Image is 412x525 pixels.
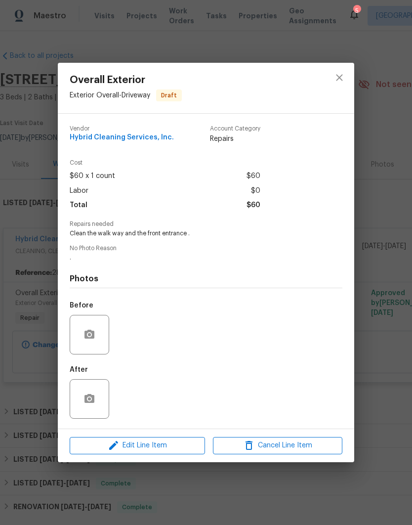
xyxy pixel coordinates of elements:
button: Edit Line Item [70,437,205,454]
div: 5 [353,6,360,16]
span: Total [70,198,87,213]
span: Overall Exterior [70,75,182,86]
span: Cost [70,160,260,166]
span: Edit Line Item [73,439,202,452]
span: Hybrid Cleaning Services, Inc. [70,134,174,141]
h5: After [70,366,88,373]
span: Exterior Overall - Driveway [70,92,150,99]
span: Vendor [70,126,174,132]
span: . [70,254,315,262]
button: close [328,66,351,89]
span: Cancel Line Item [216,439,339,452]
span: $0 [251,184,260,198]
span: $60 [247,198,260,213]
h4: Photos [70,274,342,284]
span: Labor [70,184,88,198]
span: Repairs [210,134,260,144]
span: Repairs needed [70,221,342,227]
span: $60 [247,169,260,183]
button: Cancel Line Item [213,437,342,454]
span: Account Category [210,126,260,132]
span: $60 x 1 count [70,169,115,183]
span: Draft [157,90,181,100]
span: Clean the walk way and the front entrance . [70,229,315,238]
span: No Photo Reason [70,245,342,252]
h5: Before [70,302,93,309]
